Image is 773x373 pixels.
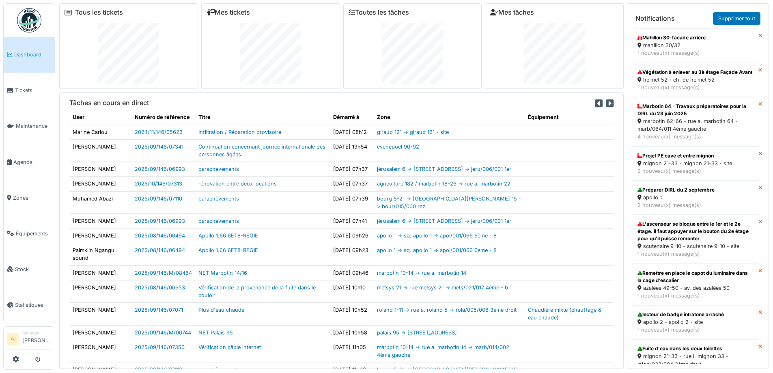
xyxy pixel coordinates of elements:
a: evenepoel 90-92 [377,144,419,150]
td: [DATE] 10h52 [330,303,374,325]
a: Maintenance [4,108,55,144]
a: Toutes les tâches [349,9,409,16]
a: marbotin 10-14 -> rue a. marbotin 14 [377,270,466,276]
div: Végétation à enlever au 3è étage Façade Avant [637,69,753,76]
td: [PERSON_NAME] [69,325,131,340]
a: roland 1-11 -> rue a. roland 5 -> rola/005/008 3ème droit [377,307,517,313]
a: Mes tickets [207,9,250,16]
th: Titre [195,110,330,125]
a: 2025/08/146/06653 [135,285,185,291]
span: Dashboard [14,51,52,58]
a: 2024/11/146/05623 [135,129,183,135]
div: helmet 52 - ch. de helmet 52 [637,76,753,84]
a: parachèvements [198,166,239,172]
span: Agenda [13,158,52,166]
div: scutenaire 9-10 - scutenaire 9-10 - site [637,242,753,250]
a: Mahillon 30-facade arrière mahillon 30/32 1 nouveau(x) message(s) [632,28,758,63]
td: Muhamed Abazi [69,191,131,213]
div: mignon 21-33 - mignon 21-33 - site [637,160,753,167]
li: [PERSON_NAME] [22,330,52,347]
div: 4 nouveau(x) message(s) [637,133,753,140]
td: [DATE] 07h41 [330,213,374,228]
a: parachèvements [198,218,239,224]
a: jérusalem 6 -> [STREET_ADDRESS] -> jeru/006/001 1er [377,218,511,224]
a: Plus d'eau chaude [198,307,244,313]
td: [PERSON_NAME] [69,162,131,177]
td: Paimklin Ngangu sound [69,243,131,265]
a: Tous les tickets [75,9,123,16]
a: 2025/09/146/07350 [135,344,185,350]
div: azalées 49-50 - av. des azalées 50 [637,284,753,292]
a: Chaudière mixte (chauffage & eau chaude) [528,307,601,321]
div: 1 nouveau(x) message(s) [637,49,753,57]
div: Projet PE cave et entre mignon [637,152,753,160]
a: Marbotin 64 - Travaux préparatoires pour la DIRL du 23 juin 2025 marbotin 62-66 - rue a. marbotin... [632,97,758,147]
span: translation missing: fr.shared.user [73,114,84,120]
span: Zones [13,194,52,202]
div: Fuite d'eau dans les deux toilettes [637,345,753,352]
div: 1 nouveau(x) message(s) [637,292,753,300]
a: NET Palais 95 [198,330,233,336]
a: Stock [4,251,55,287]
a: Équipements [4,216,55,251]
a: giraud 121 -> giraud 121 - site [377,129,449,135]
td: [DATE] 09h46 [330,265,374,280]
span: Statistiques [15,301,52,309]
a: lecteur de badge intratone arraché apollo 2 - apollo 2 - site 1 nouveau(x) message(s) [632,305,758,339]
a: Statistiques [4,287,55,323]
div: 2 nouveau(x) message(s) [637,201,753,209]
th: Démarré à [330,110,374,125]
a: Vérification de la provenance de la fuite dans le couloir [198,285,316,298]
a: Agenda [4,144,55,180]
td: [DATE] 19h54 [330,139,374,162]
a: L'ascenseur se bloque entre le 1er et le 2e étage. Il faut appuyer sur le bouton du 2e étage pour... [632,215,758,263]
td: [PERSON_NAME] [69,229,131,243]
a: Apollo 1.66 6ET8-REGIE [198,233,258,239]
span: Tickets [15,86,52,94]
a: 2025/10/146/07313 [135,181,182,187]
div: 2 nouveau(x) message(s) [637,167,753,175]
img: Badge_color-CXgf-gQk.svg [17,8,41,32]
div: Remettre en place le capot du luminaire dans la cage d’escalier [637,270,753,284]
td: [PERSON_NAME] [69,139,131,162]
th: Numéro de référence [131,110,195,125]
td: [PERSON_NAME] [69,280,131,302]
div: 1 nouveau(x) message(s) [637,250,753,258]
div: 1 nouveau(x) message(s) [637,326,753,334]
a: rénovation entre deux locations [198,181,277,187]
a: Végétation à enlever au 3è étage Façade Avant helmet 52 - ch. de helmet 52 1 nouveau(x) message(s) [632,63,758,97]
th: Zone [374,110,525,125]
th: Équipement [525,110,614,125]
td: [PERSON_NAME] [69,265,131,280]
a: Dashboard [4,37,55,73]
td: [DATE] 09h23 [330,243,374,265]
td: [DATE] 08h12 [330,125,374,139]
td: [DATE] 11h05 [330,340,374,362]
a: marbotin 10-14 -> rue a. marbotin 14 -> marb/014/002 4ème gauche [377,344,509,358]
div: Préparer DIRL du 2 septembre [637,186,753,194]
a: Vérification câble internet [198,344,261,350]
span: Maintenance [16,122,52,130]
a: 2025/09/146/06993 [135,218,185,224]
div: Manager [22,330,52,336]
div: apollo 1 [637,194,753,201]
a: 2025/09/146/07110 [135,196,182,202]
td: [PERSON_NAME] [69,213,131,228]
a: jérusalem 6 -> [STREET_ADDRESS] -> jeru/006/001 1er [377,166,511,172]
a: Infiltration / Réparation provisoire [198,129,281,135]
a: Zones [4,180,55,216]
td: [PERSON_NAME] [69,177,131,191]
a: Remettre en place le capot du luminaire dans la cage d’escalier azalées 49-50 - av. des azalées 5... [632,264,758,305]
h6: Tâches en cours en direct [69,99,149,107]
a: 2025/08/146/06494 [135,233,185,239]
a: Projet PE cave et entre mignon mignon 21-33 - mignon 21-33 - site 2 nouveau(x) message(s) [632,147,758,181]
a: 2025/09/146/07110 [135,367,182,373]
a: palais 95 -> [STREET_ADDRESS] [377,330,457,336]
a: agriculture 182 / marbotin 18-26 -> rue a. marbotin 22 [377,181,510,187]
a: parachèvements [198,196,239,202]
td: [PERSON_NAME] [69,303,131,325]
a: Mes tâches [490,9,534,16]
a: 2025/09/146/M/08464 [135,270,192,276]
td: [DATE] 10h58 [330,325,374,340]
div: 1 nouveau(x) message(s) [637,84,753,91]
